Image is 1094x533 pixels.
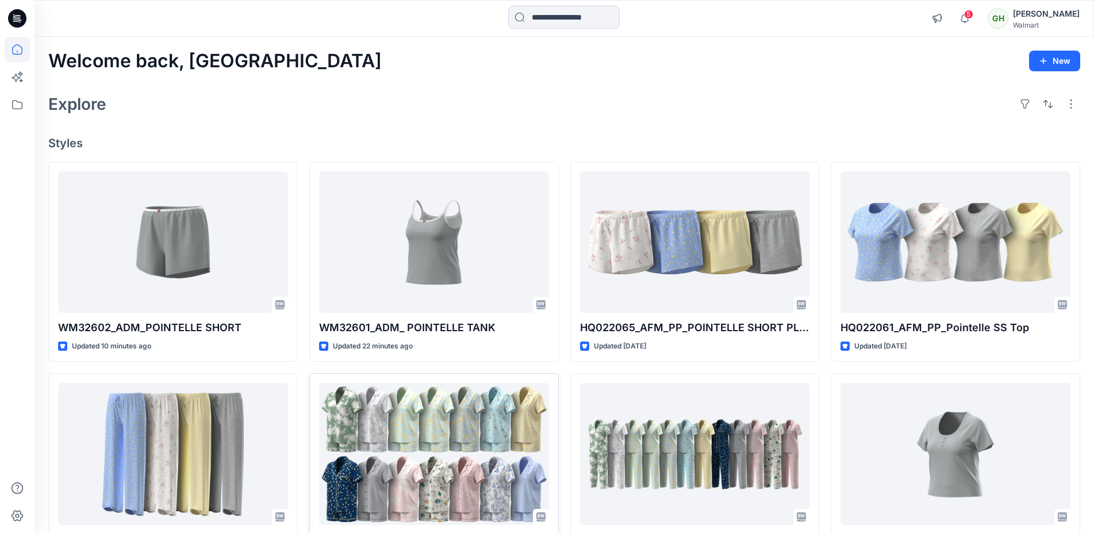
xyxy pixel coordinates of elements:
[58,383,288,524] a: HQ022064_AFM_PP_Pointelle Pant
[48,136,1080,150] h4: Styles
[1029,51,1080,71] button: New
[580,320,810,336] p: HQ022065_AFM_PP_POINTELLE SHORT PLUS
[840,320,1070,336] p: HQ022061_AFM_PP_Pointelle SS Top
[58,171,288,313] a: WM32602_ADM_POINTELLE SHORT
[840,171,1070,313] a: HQ022061_AFM_PP_Pointelle SS Top
[580,383,810,524] a: WM2081E_ADM_CROPPED NOTCH PJ SET w/ STRAIGHT HEM TOP_COLORWAY
[1013,21,1080,29] div: Walmart
[964,10,973,19] span: 5
[48,51,382,72] h2: Welcome back, [GEOGRAPHIC_DATA]
[319,171,549,313] a: WM32601_ADM_ POINTELLE TANK
[333,340,413,352] p: Updated 22 minutes ago
[319,383,549,524] a: WM22219B_ADM_COLORWAY
[594,340,646,352] p: Updated [DATE]
[48,95,106,113] h2: Explore
[854,340,907,352] p: Updated [DATE]
[1013,7,1080,21] div: [PERSON_NAME]
[840,383,1070,524] a: WM22621A_ADM_POINTELLE HENLEY TEE
[580,171,810,313] a: HQ022065_AFM_PP_POINTELLE SHORT PLUS
[319,320,549,336] p: WM32601_ADM_ POINTELLE TANK
[58,320,288,336] p: WM32602_ADM_POINTELLE SHORT
[72,340,151,352] p: Updated 10 minutes ago
[988,8,1008,29] div: GH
